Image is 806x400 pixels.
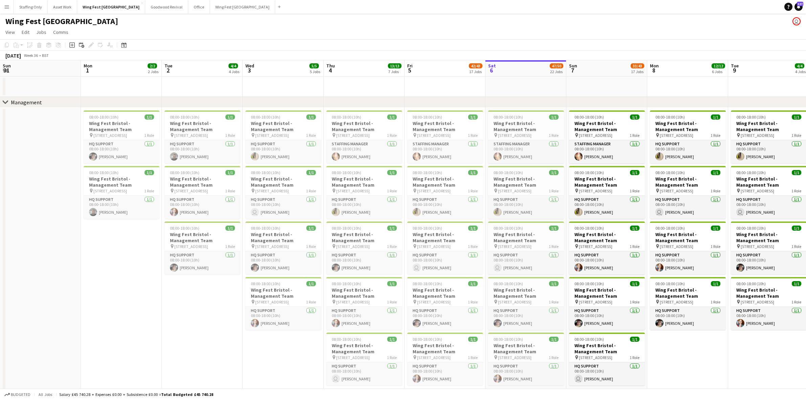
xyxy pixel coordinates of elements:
span: 1/1 [549,170,559,175]
app-job-card: 08:00-18:00 (10h)1/1Wing Fest Bristol - Management Team [STREET_ADDRESS]1 RoleHQ Support1/108:00-... [569,333,645,385]
span: 1 Role [144,133,154,138]
span: 1 Role [387,133,397,138]
span: 1/1 [306,281,316,286]
span: 08:00-18:00 (10h) [251,170,280,175]
span: [STREET_ADDRESS] [660,133,693,138]
span: 1 Role [549,188,559,193]
span: [STREET_ADDRESS] [255,133,289,138]
span: 1/1 [792,281,801,286]
app-job-card: 08:00-18:00 (10h)1/1Wing Fest Bristol - Management Team [STREET_ADDRESS]1 RoleHQ Support1/108:00-... [650,166,726,219]
app-job-card: 08:00-18:00 (10h)1/1Wing Fest Bristol - Management Team [STREET_ADDRESS]1 RoleStaffing Manager1/1... [326,110,402,163]
span: 08:00-18:00 (10h) [251,114,280,120]
span: 1/1 [306,226,316,231]
h3: Wing Fest Bristol - Management Team [84,176,159,188]
div: 08:00-18:00 (10h)1/1Wing Fest Bristol - Management Team [STREET_ADDRESS]1 RoleHQ Support1/108:00-... [165,110,240,163]
span: 1 Role [549,133,559,138]
span: 08:00-18:00 (10h) [332,114,361,120]
app-card-role: HQ Support1/108:00-18:00 (10h)[PERSON_NAME] [165,140,240,163]
span: 1/1 [387,337,397,342]
a: 127 [794,3,803,11]
span: 08:00-18:00 (10h) [89,114,118,120]
span: 1/1 [387,114,397,120]
span: 1/1 [387,170,397,175]
h3: Wing Fest Bristol - Management Team [650,120,726,132]
h3: Wing Fest Bristol - Management Team [650,231,726,244]
h3: Wing Fest Bristol - Management Team [569,231,645,244]
button: Goodwood Revival [145,0,188,14]
app-card-role: HQ Support1/108:00-18:00 (10h)[PERSON_NAME] [407,307,483,330]
span: [STREET_ADDRESS] [498,133,531,138]
app-job-card: 08:00-18:00 (10h)1/1Wing Fest Bristol - Management Team [STREET_ADDRESS]1 RoleHQ Support1/108:00-... [245,277,321,330]
span: 1/1 [225,114,235,120]
span: [STREET_ADDRESS] [498,188,531,193]
span: Edit [22,29,29,35]
span: 08:00-18:00 (10h) [494,337,523,342]
span: [STREET_ADDRESS] [417,299,451,304]
span: 1 Role [630,188,639,193]
span: [STREET_ADDRESS] [417,244,451,249]
span: 08:00-18:00 (10h) [332,170,361,175]
span: 1 Role [387,244,397,249]
span: 1/1 [792,114,801,120]
app-card-role: HQ Support1/108:00-18:00 (10h)[PERSON_NAME] [650,140,726,163]
app-card-role: HQ Support1/108:00-18:00 (10h)[PERSON_NAME] [650,251,726,274]
span: [STREET_ADDRESS] [417,188,451,193]
span: 08:00-18:00 (10h) [170,114,199,120]
h3: Wing Fest Bristol - Management Team [165,231,240,244]
span: 08:00-18:00 (10h) [332,226,361,231]
div: 08:00-18:00 (10h)1/1Wing Fest Bristol - Management Team [STREET_ADDRESS]1 RoleHQ Support1/108:00-... [407,333,483,385]
span: 1 Role [225,133,235,138]
app-job-card: 08:00-18:00 (10h)1/1Wing Fest Bristol - Management Team [STREET_ADDRESS]1 RoleHQ Support1/108:00-... [569,277,645,330]
span: 1 Role [387,188,397,193]
app-card-role: HQ Support1/108:00-18:00 (10h)[PERSON_NAME] [326,196,402,219]
app-job-card: 08:00-18:00 (10h)1/1Wing Fest Bristol - Management Team [STREET_ADDRESS]1 RoleHQ Support1/108:00-... [326,277,402,330]
h3: Wing Fest Bristol - Management Team [245,176,321,188]
span: [STREET_ADDRESS] [417,133,451,138]
span: 1 Role [468,133,478,138]
span: 08:00-18:00 (10h) [574,226,604,231]
app-job-card: 08:00-18:00 (10h)1/1Wing Fest Bristol - Management Team [STREET_ADDRESS]1 RoleHQ Support1/108:00-... [407,166,483,219]
h3: Wing Fest Bristol - Management Team [326,287,402,299]
div: 08:00-18:00 (10h)1/1Wing Fest Bristol - Management Team [STREET_ADDRESS]1 RoleHQ Support1/108:00-... [650,222,726,274]
span: 1/1 [306,114,316,120]
span: 1/1 [468,170,478,175]
app-job-card: 08:00-18:00 (10h)1/1Wing Fest Bristol - Management Team [STREET_ADDRESS]1 RoleHQ Support1/108:00-... [165,222,240,274]
span: [STREET_ADDRESS] [741,133,774,138]
span: [STREET_ADDRESS] [255,188,289,193]
span: 1 Role [306,244,316,249]
div: 08:00-18:00 (10h)1/1Wing Fest Bristol - Management Team [STREET_ADDRESS]1 RoleHQ Support1/108:00-... [488,222,564,274]
app-card-role: HQ Support1/108:00-18:00 (10h)[PERSON_NAME] [569,307,645,330]
app-card-role: HQ Support1/108:00-18:00 (10h) [PERSON_NAME] [488,251,564,274]
app-job-card: 08:00-18:00 (10h)1/1Wing Fest Bristol - Management Team [STREET_ADDRESS]1 RoleStaffing Manager1/1... [569,110,645,163]
span: [STREET_ADDRESS] [579,133,612,138]
a: Edit [19,28,32,37]
app-card-role: HQ Support1/108:00-18:00 (10h)[PERSON_NAME] [245,140,321,163]
span: 1/1 [630,170,639,175]
app-job-card: 08:00-18:00 (10h)1/1Wing Fest Bristol - Management Team [STREET_ADDRESS]1 RoleHQ Support1/108:00-... [650,110,726,163]
span: 08:00-18:00 (10h) [736,114,766,120]
span: 1/1 [711,281,720,286]
span: 127 [797,2,803,6]
span: 1 Role [225,188,235,193]
app-job-card: 08:00-18:00 (10h)1/1Wing Fest Bristol - Management Team [STREET_ADDRESS]1 RoleHQ Support1/108:00-... [245,166,321,219]
span: 08:00-18:00 (10h) [89,170,118,175]
button: Wing Fest [GEOGRAPHIC_DATA] [77,0,145,14]
span: [STREET_ADDRESS] [174,188,208,193]
span: 08:00-18:00 (10h) [170,226,199,231]
span: 08:00-18:00 (10h) [413,337,442,342]
span: Jobs [36,29,46,35]
span: 08:00-18:00 (10h) [655,114,685,120]
span: 1/1 [145,170,154,175]
app-card-role: Staffing Manager1/108:00-18:00 (10h)[PERSON_NAME] [326,140,402,163]
span: 1/1 [630,281,639,286]
app-card-role: HQ Support1/108:00-18:00 (10h)[PERSON_NAME] [165,196,240,219]
div: 08:00-18:00 (10h)1/1Wing Fest Bristol - Management Team [STREET_ADDRESS]1 RoleHQ Support1/108:00-... [84,110,159,163]
app-card-role: HQ Support1/108:00-18:00 (10h)[PERSON_NAME] [569,196,645,219]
